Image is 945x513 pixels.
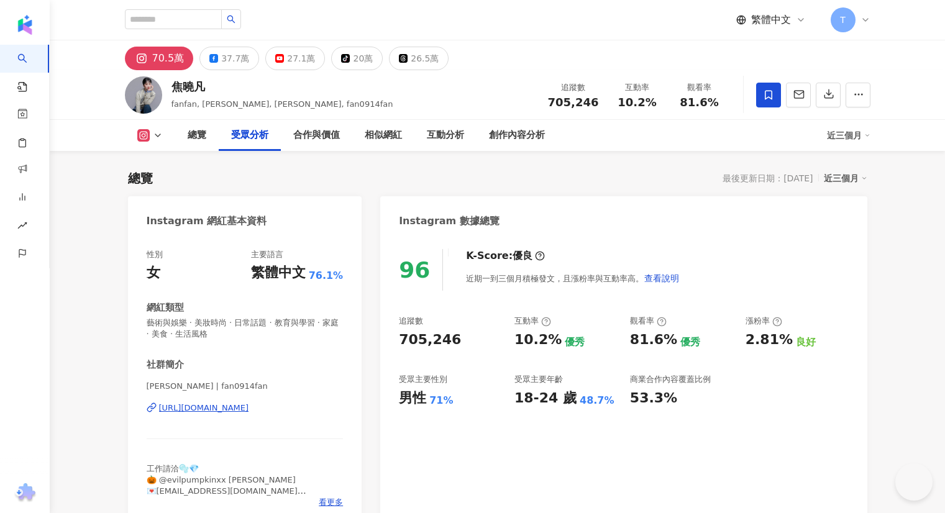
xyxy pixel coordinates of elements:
[147,381,344,392] span: [PERSON_NAME] | fan0914fan
[895,463,933,501] iframe: Help Scout Beacon - Open
[159,402,249,414] div: [URL][DOMAIN_NAME]
[331,47,383,70] button: 20萬
[580,394,614,407] div: 48.7%
[17,45,42,93] a: search
[293,128,340,143] div: 合作與價值
[644,266,680,291] button: 查看說明
[614,81,661,94] div: 互動率
[147,214,267,228] div: Instagram 網紅基本資料
[399,214,500,228] div: Instagram 數據總覽
[353,50,373,67] div: 20萬
[365,128,402,143] div: 相似網紅
[147,301,184,314] div: 網紅類型
[399,316,423,327] div: 追蹤數
[630,330,677,350] div: 81.6%
[427,128,464,143] div: 互動分析
[152,50,185,67] div: 70.5萬
[840,13,846,27] span: T
[644,273,679,283] span: 查看說明
[17,213,27,241] span: rise
[429,394,453,407] div: 71%
[389,47,449,70] button: 26.5萬
[630,316,667,327] div: 觀看率
[618,96,656,109] span: 10.2%
[411,50,439,67] div: 26.5萬
[199,47,259,70] button: 37.7萬
[147,402,344,414] a: [URL][DOMAIN_NAME]
[171,99,393,109] span: fanfan, [PERSON_NAME], [PERSON_NAME], fan0914fan
[514,316,551,327] div: 互動率
[746,330,793,350] div: 2.81%
[548,81,599,94] div: 追蹤數
[188,128,206,143] div: 總覽
[15,15,35,35] img: logo icon
[680,335,700,349] div: 優秀
[287,50,315,67] div: 27.1萬
[796,335,816,349] div: 良好
[399,330,461,350] div: 705,246
[265,47,325,70] button: 27.1萬
[309,269,344,283] span: 76.1%
[676,81,723,94] div: 觀看率
[399,374,447,385] div: 受眾主要性別
[251,263,306,283] div: 繁體中文
[221,50,249,67] div: 37.7萬
[128,170,153,187] div: 總覽
[548,96,599,109] span: 705,246
[227,15,235,24] span: search
[231,128,268,143] div: 受眾分析
[147,464,306,507] span: 工作請洽🫧💎 🎃 @evilpumpkinxx [PERSON_NAME] 💌[EMAIL_ADDRESS][DOMAIN_NAME] 📱0935989298 [PERSON_NAME]
[125,47,194,70] button: 70.5萬
[399,389,426,408] div: 男性
[514,389,577,408] div: 18-24 歲
[746,316,782,327] div: 漲粉率
[827,125,870,145] div: 近三個月
[723,173,813,183] div: 最後更新日期：[DATE]
[147,249,163,260] div: 性別
[751,13,791,27] span: 繁體中文
[630,374,711,385] div: 商業合作內容覆蓋比例
[630,389,677,408] div: 53.3%
[147,263,160,283] div: 女
[466,249,545,263] div: K-Score :
[514,374,563,385] div: 受眾主要年齡
[399,257,430,283] div: 96
[514,330,562,350] div: 10.2%
[565,335,585,349] div: 優秀
[147,317,344,340] span: 藝術與娛樂 · 美妝時尚 · 日常話題 · 教育與學習 · 家庭 · 美食 · 生活風格
[824,170,867,186] div: 近三個月
[147,358,184,371] div: 社群簡介
[466,266,680,291] div: 近期一到三個月積極發文，且漲粉率與互動率高。
[13,483,37,503] img: chrome extension
[513,249,532,263] div: 優良
[171,79,393,94] div: 焦曉凡
[680,96,718,109] span: 81.6%
[319,497,343,508] span: 看更多
[489,128,545,143] div: 創作內容分析
[251,249,283,260] div: 主要語言
[125,76,162,114] img: KOL Avatar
